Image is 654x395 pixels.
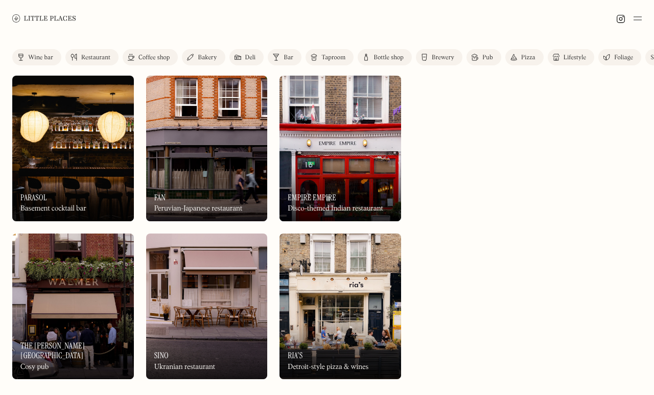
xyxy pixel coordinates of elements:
[288,193,336,202] h3: Empire Empire
[564,55,586,61] div: Lifestyle
[146,234,268,379] img: Sino
[123,49,178,65] a: Coffee shop
[138,55,170,61] div: Coffee shop
[154,351,169,360] h3: Sino
[245,55,256,61] div: Deli
[28,55,53,61] div: Wine bar
[482,55,493,61] div: Pub
[598,49,641,65] a: Foliage
[154,363,215,371] div: Ukranian restaurant
[154,193,166,202] h3: Fan
[229,49,264,65] a: Deli
[198,55,217,61] div: Bakery
[614,55,633,61] div: Foliage
[288,363,368,371] div: Detroit-style pizza & wines
[20,363,49,371] div: Cosy pub
[20,204,86,213] div: Basement cocktail bar
[279,76,401,221] a: Empire EmpireEmpire EmpireEmpire EmpireDisco-themed Indian restaurant
[279,76,401,221] img: Empire Empire
[373,55,404,61] div: Bottle shop
[268,49,301,65] a: Bar
[288,351,302,360] h3: Ria's
[279,234,401,379] img: Ria's
[146,76,268,221] a: FanFanFanPeruvian-Japanese restaurant
[12,76,134,221] img: Parasol
[12,49,61,65] a: Wine bar
[154,204,243,213] div: Peruvian-Japanese restaurant
[358,49,412,65] a: Bottle shop
[306,49,354,65] a: Taproom
[20,341,126,360] h3: The [PERSON_NAME][GEOGRAPHIC_DATA]
[505,49,544,65] a: Pizza
[466,49,501,65] a: Pub
[321,55,345,61] div: Taproom
[416,49,462,65] a: Brewery
[20,193,47,202] h3: Parasol
[279,234,401,379] a: Ria'sRia'sRia'sDetroit-style pizza & wines
[288,204,383,213] div: Disco-themed Indian restaurant
[182,49,225,65] a: Bakery
[146,76,268,221] img: Fan
[521,55,535,61] div: Pizza
[12,234,134,379] a: The Walmer CastleThe Walmer CastleThe [PERSON_NAME][GEOGRAPHIC_DATA]Cosy pub
[284,55,293,61] div: Bar
[12,76,134,221] a: ParasolParasolParasolBasement cocktail bar
[65,49,119,65] a: Restaurant
[12,234,134,379] img: The Walmer Castle
[81,55,110,61] div: Restaurant
[432,55,454,61] div: Brewery
[548,49,594,65] a: Lifestyle
[146,234,268,379] a: SinoSinoSinoUkranian restaurant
